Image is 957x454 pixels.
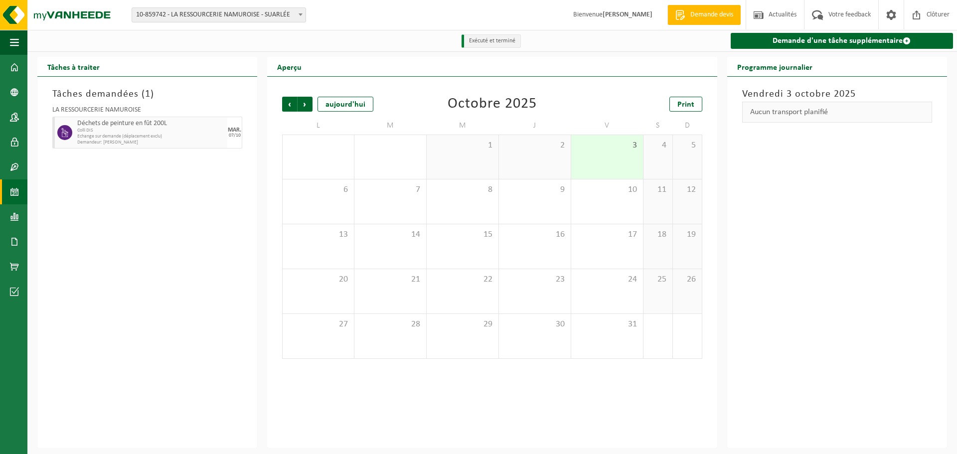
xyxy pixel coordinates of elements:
span: 26 [678,274,697,285]
h3: Tâches demandées ( ) [52,87,242,102]
span: Demande devis [688,10,736,20]
span: 3 [576,140,638,151]
span: 7 [359,184,421,195]
td: V [571,117,643,135]
div: aujourd'hui [318,97,373,112]
span: 10-859742 - LA RESSOURCERIE NAMUROISE - SUARLÉE [132,7,306,22]
span: 19 [678,229,697,240]
span: 8 [432,184,493,195]
td: J [499,117,571,135]
span: 15 [432,229,493,240]
strong: [PERSON_NAME] [603,11,652,18]
span: 20 [288,274,349,285]
div: Aucun transport planifié [742,102,932,123]
span: 9 [504,184,566,195]
span: 17 [576,229,638,240]
h2: Aperçu [267,57,312,76]
a: Demande d'une tâche supplémentaire [731,33,953,49]
span: Suivant [298,97,313,112]
td: M [427,117,499,135]
div: 07/10 [229,133,241,138]
td: D [673,117,702,135]
span: 6 [288,184,349,195]
td: M [354,117,427,135]
div: LA RESSOURCERIE NAMUROISE [52,107,242,117]
span: 5 [678,140,697,151]
td: L [282,117,354,135]
span: 13 [288,229,349,240]
span: 23 [504,274,566,285]
div: MAR. [228,127,241,133]
span: 1 [432,140,493,151]
span: 21 [359,274,421,285]
span: 27 [288,319,349,330]
span: 25 [648,274,667,285]
span: 30 [504,319,566,330]
span: 22 [432,274,493,285]
span: 31 [576,319,638,330]
span: 11 [648,184,667,195]
span: 16 [504,229,566,240]
span: Colli DIS [77,128,225,134]
li: Exécuté et terminé [462,34,521,48]
span: 18 [648,229,667,240]
h3: Vendredi 3 octobre 2025 [742,87,932,102]
span: 10-859742 - LA RESSOURCERIE NAMUROISE - SUARLÉE [132,8,306,22]
span: 14 [359,229,421,240]
span: Demandeur: [PERSON_NAME] [77,140,225,146]
span: 10 [576,184,638,195]
h2: Tâches à traiter [37,57,110,76]
h2: Programme journalier [727,57,822,76]
span: 12 [678,184,697,195]
span: 4 [648,140,667,151]
span: 28 [359,319,421,330]
a: Demande devis [667,5,741,25]
span: Précédent [282,97,297,112]
span: Print [677,101,694,109]
span: 24 [576,274,638,285]
span: Déchets de peinture en fût 200L [77,120,225,128]
td: S [643,117,673,135]
span: 2 [504,140,566,151]
span: 29 [432,319,493,330]
div: Octobre 2025 [448,97,537,112]
span: 1 [145,89,151,99]
a: Print [669,97,702,112]
span: Echange sur demande (déplacement exclu) [77,134,225,140]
